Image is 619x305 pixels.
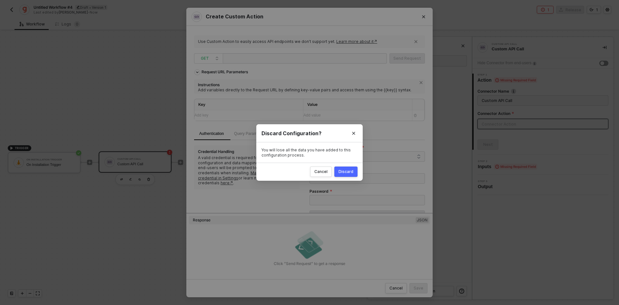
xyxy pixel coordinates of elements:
[415,8,433,26] button: Close
[339,169,353,174] div: Discard
[303,99,412,110] th: Value
[198,66,251,78] div: Request URL Parameters
[192,12,427,22] div: Create Custom Action
[261,130,358,137] div: Discard Configuration?
[309,173,425,184] input: User
[334,167,358,177] button: Discard
[385,283,407,293] button: Cancel
[189,261,430,266] div: Click ”Send Request” to get a response
[199,131,224,137] div: Authentication
[194,99,303,110] th: Key
[198,149,234,154] div: Credential Handling
[414,40,418,44] span: icon-close
[198,170,291,180] a: Manage your existing credential in Settings
[310,167,332,177] button: Cancel
[314,169,328,174] div: Cancel
[195,71,200,74] span: icon-arrow-down
[309,195,425,205] input: Password
[193,14,200,20] img: integration-icon
[198,81,416,87] div: Instructions
[416,217,429,223] span: JSON
[409,283,427,293] button: Save
[198,155,296,186] div: A valid credential is required for Custom Action configuration and data mapping purposes. Your en...
[389,53,425,64] button: Send Request
[261,147,358,158] div: You will lose all the data you have added to this configuration process.
[201,54,219,63] span: GET
[345,124,363,142] button: Close
[198,39,411,44] div: Use Custom Action to easily access API endpoints we don’t support yet.
[336,39,377,44] a: Learn more about it↗
[198,87,421,93] div: Add variables directly to the Request URL by defining key-value pairs and access them using the {...
[221,180,233,185] a: here↗
[309,189,332,194] label: Password
[419,81,423,85] span: icon-close
[293,229,326,261] img: empty-state-send-request
[234,131,259,136] span: Query Params
[193,218,211,223] div: Response
[389,286,403,291] div: Cancel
